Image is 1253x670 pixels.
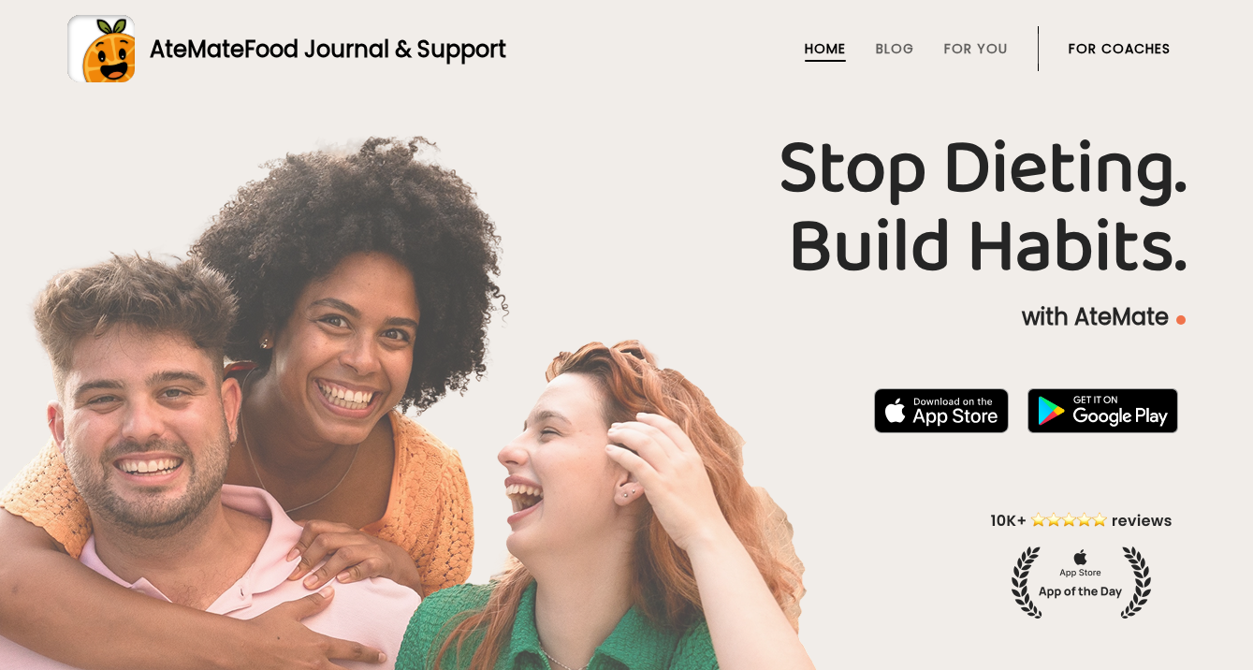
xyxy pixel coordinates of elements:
p: with AteMate [67,302,1186,332]
h1: Stop Dieting. Build Habits. [67,130,1186,287]
a: AteMateFood Journal & Support [67,15,1186,82]
a: For You [944,41,1008,56]
img: badge-download-google.png [1027,388,1178,433]
a: Home [805,41,846,56]
div: AteMate [135,33,506,66]
img: home-hero-appoftheday.png [977,509,1186,619]
span: Food Journal & Support [244,34,506,65]
a: Blog [876,41,914,56]
img: badge-download-apple.svg [874,388,1009,433]
a: For Coaches [1069,41,1171,56]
